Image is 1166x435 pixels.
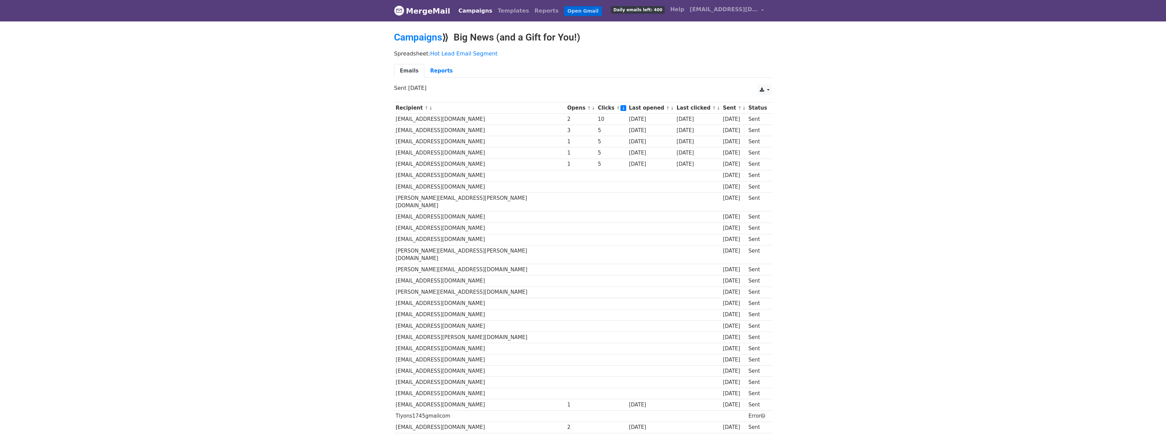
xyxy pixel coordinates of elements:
a: ↓ [742,106,746,111]
td: Sent [747,211,769,223]
th: Last clicked [675,102,721,114]
div: [DATE] [723,390,745,398]
div: 5 [598,149,626,157]
th: Opens [566,102,596,114]
div: [DATE] [629,127,673,134]
div: [DATE] [723,378,745,386]
div: [DATE] [723,300,745,307]
a: ↑ [712,106,716,111]
div: 10 [598,115,626,123]
div: [DATE] [723,213,745,221]
td: Sent [747,309,769,320]
td: Tlyons1745gmailcom [394,410,566,422]
a: [EMAIL_ADDRESS][DOMAIN_NAME] [687,3,767,19]
div: [DATE] [629,160,673,168]
a: Reports [532,4,562,18]
td: Sent [747,332,769,343]
td: [EMAIL_ADDRESS][DOMAIN_NAME] [394,366,566,377]
td: [EMAIL_ADDRESS][DOMAIN_NAME] [394,211,566,223]
a: ↑ [616,106,620,111]
th: Last opened [627,102,675,114]
div: [DATE] [723,115,745,123]
div: [DATE] [629,115,673,123]
td: Sent [747,234,769,245]
td: [EMAIL_ADDRESS][DOMAIN_NAME] [394,309,566,320]
td: Sent [747,422,769,433]
td: Sent [747,192,769,211]
td: Sent [747,264,769,275]
div: [DATE] [723,172,745,179]
div: [DATE] [723,356,745,364]
a: ↓ [671,106,674,111]
div: [DATE] [723,345,745,353]
div: [DATE] [629,149,673,157]
td: [PERSON_NAME][EMAIL_ADDRESS][DOMAIN_NAME] [394,287,566,298]
td: Error [747,410,769,422]
td: Sent [747,320,769,332]
td: Sent [747,343,769,354]
td: [PERSON_NAME][EMAIL_ADDRESS][DOMAIN_NAME] [394,264,566,275]
td: Sent [747,275,769,287]
div: [DATE] [629,401,673,409]
div: 2 [567,115,595,123]
td: Sent [747,136,769,147]
td: [EMAIL_ADDRESS][DOMAIN_NAME] [394,114,566,125]
div: [DATE] [723,194,745,202]
th: Status [747,102,769,114]
div: 3 [567,127,595,134]
td: [EMAIL_ADDRESS][DOMAIN_NAME] [394,320,566,332]
a: Campaigns [456,4,495,18]
div: [DATE] [723,266,745,274]
td: Sent [747,399,769,410]
td: [EMAIL_ADDRESS][DOMAIN_NAME] [394,181,566,192]
td: [EMAIL_ADDRESS][DOMAIN_NAME] [394,234,566,245]
div: [DATE] [723,127,745,134]
td: [EMAIL_ADDRESS][DOMAIN_NAME] [394,388,566,399]
div: [DATE] [723,277,745,285]
img: MergeMail logo [394,5,404,16]
td: [EMAIL_ADDRESS][DOMAIN_NAME] [394,159,566,170]
div: [DATE] [723,423,745,431]
td: Sent [747,388,769,399]
a: Campaigns [394,32,442,43]
div: [DATE] [723,401,745,409]
div: 1 [567,149,595,157]
a: Daily emails left: 400 [608,3,667,16]
div: [DATE] [677,160,720,168]
td: Sent [747,366,769,377]
div: [DATE] [677,115,720,123]
a: Open Gmail [564,6,602,16]
td: [EMAIL_ADDRESS][DOMAIN_NAME] [394,354,566,366]
td: Sent [747,125,769,136]
td: Sent [747,287,769,298]
iframe: Chat Widget [1132,402,1166,435]
div: [DATE] [677,149,720,157]
div: 2 [567,423,595,431]
div: [DATE] [723,322,745,330]
td: Sent [747,223,769,234]
th: Recipient [394,102,566,114]
td: [EMAIL_ADDRESS][PERSON_NAME][DOMAIN_NAME] [394,332,566,343]
td: [EMAIL_ADDRESS][DOMAIN_NAME] [394,343,566,354]
div: 5 [598,160,626,168]
td: [PERSON_NAME][EMAIL_ADDRESS][PERSON_NAME][DOMAIN_NAME] [394,245,566,264]
td: [EMAIL_ADDRESS][DOMAIN_NAME] [394,223,566,234]
div: 1 [567,401,595,409]
td: Sent [747,147,769,159]
a: Templates [495,4,532,18]
td: Sent [747,354,769,366]
p: Spreadsheet: [394,50,772,57]
td: [EMAIL_ADDRESS][DOMAIN_NAME] [394,298,566,309]
th: Sent [721,102,747,114]
td: [EMAIL_ADDRESS][DOMAIN_NAME] [394,136,566,147]
a: ↓ [592,106,595,111]
div: [DATE] [723,311,745,319]
a: Reports [424,64,458,78]
div: [DATE] [677,138,720,146]
div: [DATE] [723,183,745,191]
span: Daily emails left: 400 [611,6,665,14]
div: 1 [567,160,595,168]
td: Sent [747,245,769,264]
div: [DATE] [677,127,720,134]
div: [DATE] [723,160,745,168]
